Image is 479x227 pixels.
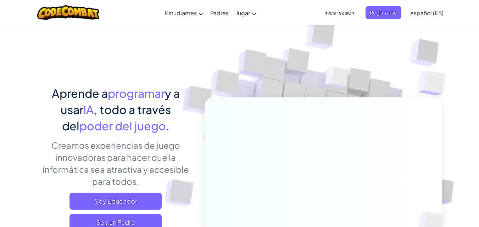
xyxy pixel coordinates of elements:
[404,53,465,113] img: Overlap cubes
[166,119,169,133] span: .
[37,5,99,20] img: CodeCombat logo
[410,9,444,17] span: español (ES)
[366,6,401,19] button: Registrarse
[320,6,358,19] button: Iniciar sesión
[165,9,197,17] span: Estudiantes
[79,119,166,133] span: poder del juego
[52,86,108,100] span: Aprende a
[69,193,162,210] a: Soy Educador
[83,102,94,117] span: IA
[108,86,165,100] span: programar
[38,139,194,187] p: Creamos experiencias de juego innovadoras para hacer que la informática sea atractiva y accesible...
[232,3,260,22] a: Jugar
[312,53,363,106] img: Overlap cubes
[62,102,171,133] span: , todo a través del
[207,3,232,22] a: Padres
[236,9,250,17] span: Jugar
[161,3,207,22] a: Estudiantes
[407,3,447,22] a: español (ES)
